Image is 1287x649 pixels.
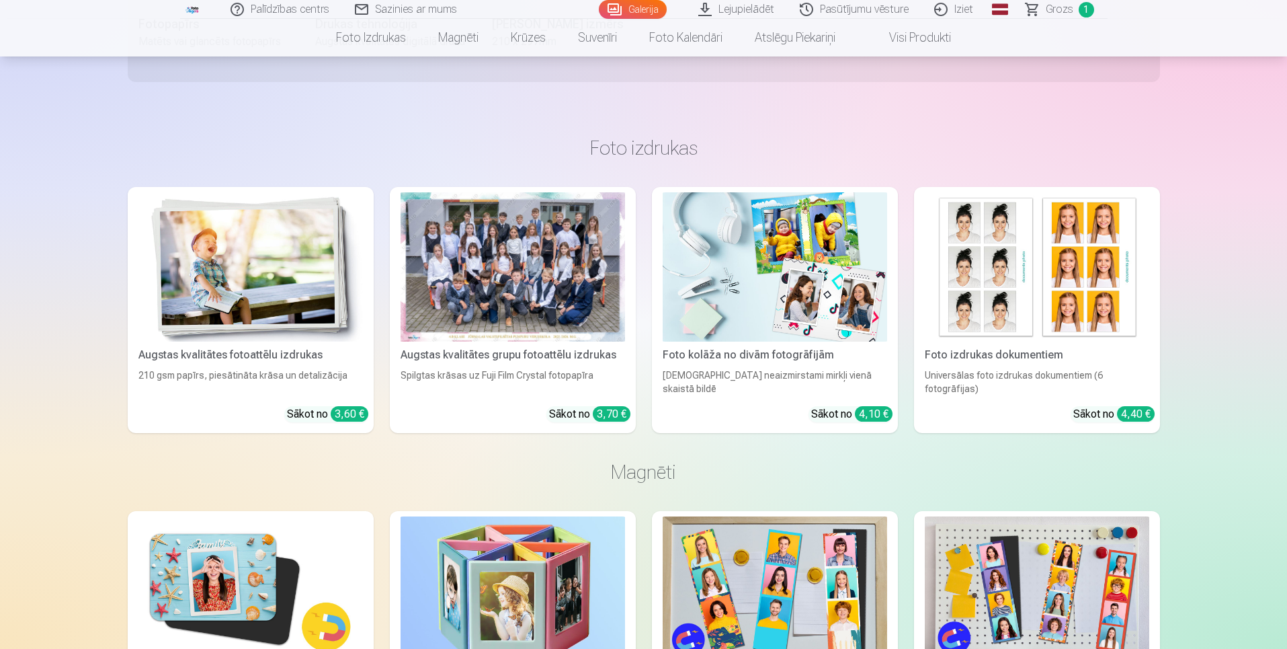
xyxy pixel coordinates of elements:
div: 4,40 € [1117,406,1155,422]
div: Augstas kvalitātes grupu fotoattēlu izdrukas [395,347,630,363]
a: Augstas kvalitātes grupu fotoattēlu izdrukasSpilgtas krāsas uz Fuji Film Crystal fotopapīraSākot ... [390,187,636,434]
a: Suvenīri [562,19,633,56]
img: Foto izdrukas dokumentiem [925,192,1149,342]
img: Foto kolāža no divām fotogrāfijām [663,192,887,342]
h3: Foto izdrukas [138,136,1149,160]
h3: Magnēti [138,460,1149,484]
img: Augstas kvalitātes fotoattēlu izdrukas [138,192,363,342]
a: Foto izdrukas dokumentiemFoto izdrukas dokumentiemUniversālas foto izdrukas dokumentiem (6 fotogr... [914,187,1160,434]
div: Sākot no [1073,406,1155,422]
a: Augstas kvalitātes fotoattēlu izdrukasAugstas kvalitātes fotoattēlu izdrukas210 gsm papīrs, piesā... [128,187,374,434]
a: Atslēgu piekariņi [739,19,852,56]
div: Universālas foto izdrukas dokumentiem (6 fotogrāfijas) [919,369,1155,395]
a: Foto izdrukas [320,19,422,56]
div: Sākot no [549,406,630,422]
div: Foto izdrukas dokumentiem [919,347,1155,363]
div: Augstas kvalitātes fotoattēlu izdrukas [133,347,368,363]
a: Krūzes [495,19,562,56]
div: [DEMOGRAPHIC_DATA] neaizmirstami mirkļi vienā skaistā bildē [657,369,892,395]
div: Sākot no [811,406,892,422]
div: Spilgtas krāsas uz Fuji Film Crystal fotopapīra [395,369,630,395]
span: 1 [1079,2,1094,17]
a: Magnēti [422,19,495,56]
a: Visi produkti [852,19,967,56]
img: /fa3 [185,5,200,13]
div: Foto kolāža no divām fotogrāfijām [657,347,892,363]
span: Grozs [1046,1,1073,17]
a: Foto kalendāri [633,19,739,56]
div: 4,10 € [855,406,892,422]
a: Foto kolāža no divām fotogrāfijāmFoto kolāža no divām fotogrāfijām[DEMOGRAPHIC_DATA] neaizmirstam... [652,187,898,434]
div: Sākot no [287,406,368,422]
div: 210 gsm papīrs, piesātināta krāsa un detalizācija [133,369,368,395]
div: 3,60 € [331,406,368,422]
div: 3,70 € [593,406,630,422]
